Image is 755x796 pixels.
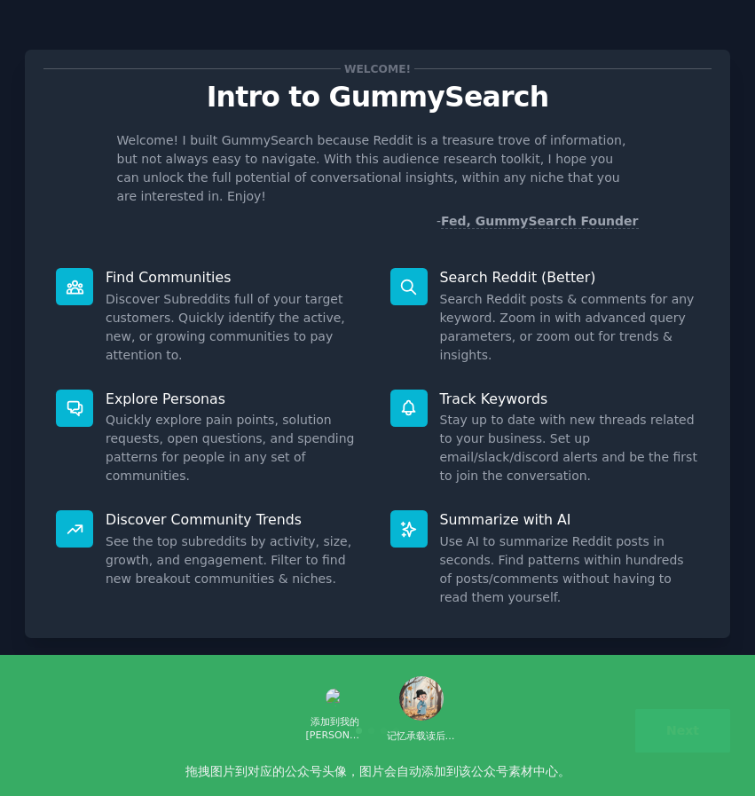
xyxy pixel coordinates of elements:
dd: Search Reddit posts & comments for any keyword. Zoom in with advanced query parameters, or zoom o... [440,290,700,365]
p: Track Keywords [440,390,700,408]
a: Fed, GummySearch Founder [441,214,639,229]
p: Find Communities [106,268,366,287]
dd: Quickly explore pain points, solution requests, open questions, and spending patterns for people ... [106,411,366,485]
p: Intro to GummySearch [43,82,712,113]
p: Search Reddit (Better) [440,268,700,287]
p: Discover Community Trends [106,510,366,529]
dd: Use AI to summarize Reddit posts in seconds. Find patterns within hundreds of posts/comments with... [440,532,700,607]
p: Welcome! I built GummySearch because Reddit is a treasure trove of information, but not always ea... [117,131,639,206]
dd: Discover Subreddits full of your target customers. Quickly identify the active, new, or growing c... [106,290,366,365]
dd: See the top subreddits by activity, size, growth, and engagement. Filter to find new breakout com... [106,532,366,588]
span: Welcome! [341,59,413,78]
p: Summarize with AI [440,510,700,529]
div: - [436,212,639,231]
p: Explore Personas [106,390,366,408]
dd: Stay up to date with new threads related to your business. Set up email/slack/discord alerts and ... [440,411,700,485]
